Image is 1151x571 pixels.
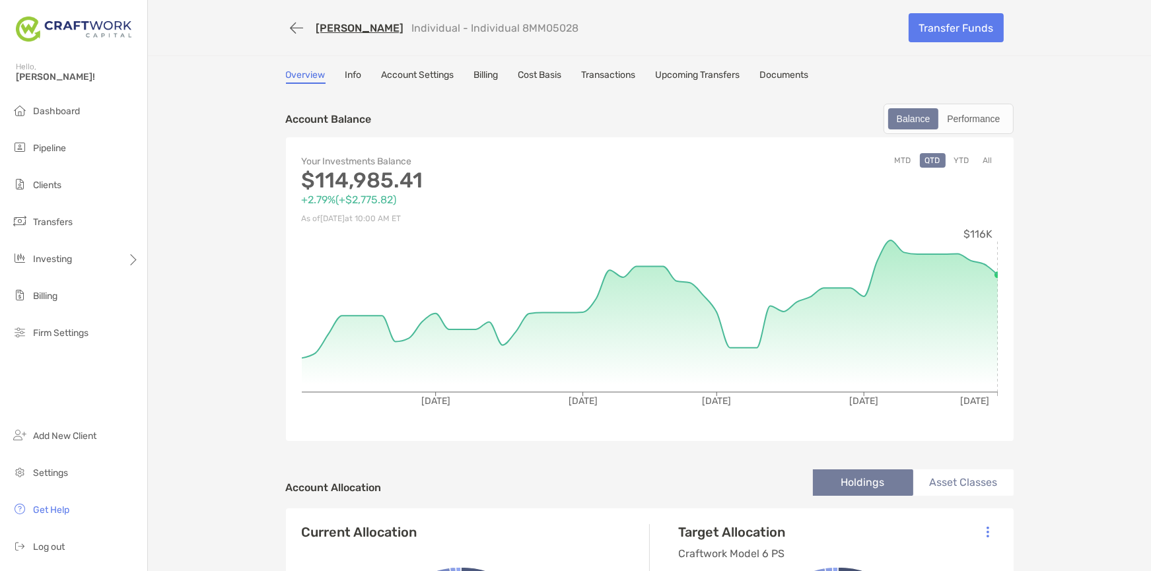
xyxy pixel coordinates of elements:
span: Log out [33,541,65,553]
tspan: [DATE] [849,395,878,407]
span: Get Help [33,504,69,516]
div: Balance [889,110,938,128]
img: clients icon [12,176,28,192]
p: Your Investments Balance [302,153,650,170]
span: Billing [33,290,57,302]
a: Transactions [582,69,636,84]
img: investing icon [12,250,28,266]
tspan: [DATE] [959,395,989,407]
img: billing icon [12,287,28,303]
span: Investing [33,253,72,265]
img: settings icon [12,464,28,480]
span: [PERSON_NAME]! [16,71,139,83]
tspan: [DATE] [421,395,450,407]
img: logout icon [12,538,28,554]
span: Add New Client [33,430,96,442]
h4: Account Allocation [286,481,382,494]
img: dashboard icon [12,102,28,118]
button: QTD [920,153,946,168]
img: firm-settings icon [12,324,28,340]
a: Overview [286,69,326,84]
button: All [978,153,998,168]
span: Dashboard [33,106,80,117]
p: Account Balance [286,111,372,127]
tspan: [DATE] [702,395,731,407]
span: Clients [33,180,61,191]
img: pipeline icon [12,139,28,155]
a: Transfer Funds [909,13,1004,42]
span: Firm Settings [33,327,88,339]
li: Holdings [813,469,913,496]
a: Cost Basis [518,69,562,84]
h4: Target Allocation [679,524,786,540]
div: Performance [940,110,1007,128]
span: Settings [33,467,68,479]
p: Individual - Individual 8MM05028 [412,22,579,34]
p: +2.79% ( +$2,775.82 ) [302,191,650,208]
img: Icon List Menu [987,526,989,538]
a: Upcoming Transfers [656,69,740,84]
img: Zoe Logo [16,5,131,53]
tspan: [DATE] [568,395,597,407]
img: get-help icon [12,501,28,517]
a: Info [345,69,362,84]
div: segmented control [884,104,1014,134]
button: MTD [889,153,917,168]
img: add_new_client icon [12,427,28,443]
tspan: $116K [963,228,993,240]
a: Account Settings [382,69,454,84]
button: YTD [949,153,975,168]
p: As of [DATE] at 10:00 AM ET [302,211,650,227]
a: Billing [474,69,499,84]
span: Transfers [33,217,73,228]
p: $114,985.41 [302,172,650,189]
a: [PERSON_NAME] [316,22,404,34]
h4: Current Allocation [302,524,417,540]
a: Documents [760,69,809,84]
li: Asset Classes [913,469,1014,496]
span: Pipeline [33,143,66,154]
img: transfers icon [12,213,28,229]
p: Craftwork Model 6 PS [679,545,786,562]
